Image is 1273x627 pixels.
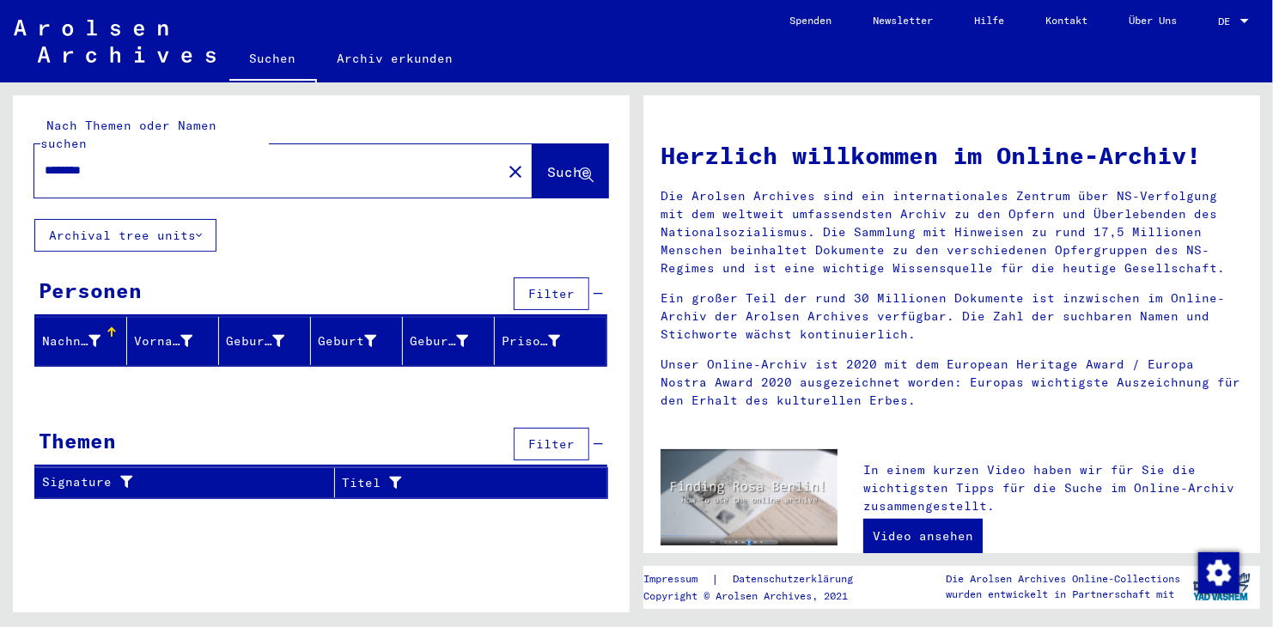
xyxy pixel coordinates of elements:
[863,519,983,553] a: Video ansehen
[311,317,403,365] mat-header-cell: Geburt‏
[127,317,219,365] mat-header-cell: Vorname
[40,118,216,151] mat-label: Nach Themen oder Namen suchen
[661,356,1243,410] p: Unser Online-Archiv ist 2020 mit dem European Heritage Award / Europa Nostra Award 2020 ausgezeic...
[498,154,533,188] button: Clear
[42,327,126,355] div: Nachname
[946,587,1180,602] p: wurden entwickelt in Partnerschaft mit
[318,327,402,355] div: Geburt‏
[495,317,606,365] mat-header-cell: Prisoner #
[229,38,317,82] a: Suchen
[410,332,468,350] div: Geburtsdatum
[528,286,575,301] span: Filter
[14,20,216,63] img: Arolsen_neg.svg
[1190,565,1254,608] img: yv_logo.png
[643,588,874,604] p: Copyright © Arolsen Archives, 2021
[661,449,837,545] img: video.jpg
[1198,552,1239,594] img: Change consent
[863,461,1243,515] p: In einem kurzen Video haben wir für Sie die wichtigsten Tipps für die Suche im Online-Archiv zusa...
[219,317,311,365] mat-header-cell: Geburtsname
[42,469,334,496] div: Signature
[226,327,310,355] div: Geburtsname
[661,137,1243,173] h1: Herzlich willkommen im Online-Archiv!
[226,332,284,350] div: Geburtsname
[661,289,1243,344] p: Ein großer Teil der rund 30 Millionen Dokumente ist inzwischen im Online-Archiv der Arolsen Archi...
[39,425,116,456] div: Themen
[35,317,127,365] mat-header-cell: Nachname
[134,327,218,355] div: Vorname
[643,570,874,588] div: |
[1218,15,1230,27] mat-select-trigger: DE
[342,474,565,492] div: Titel
[528,436,575,452] span: Filter
[39,275,142,306] div: Personen
[42,473,313,491] div: Signature
[317,38,474,79] a: Archiv erkunden
[502,327,586,355] div: Prisoner #
[502,332,560,350] div: Prisoner #
[661,187,1243,277] p: Die Arolsen Archives sind ein internationales Zentrum über NS-Verfolgung mit dem weltweit umfasse...
[719,570,874,588] a: Datenschutzerklärung
[342,469,587,496] div: Titel
[514,428,589,460] button: Filter
[533,144,608,198] button: Suche
[318,332,376,350] div: Geburt‏
[34,219,216,252] button: Archival tree units
[134,332,192,350] div: Vorname
[403,317,495,365] mat-header-cell: Geburtsdatum
[547,163,590,180] span: Suche
[505,161,526,182] mat-icon: close
[946,571,1180,587] p: Die Arolsen Archives Online-Collections
[410,327,494,355] div: Geburtsdatum
[42,332,100,350] div: Nachname
[643,570,711,588] a: Impressum
[514,277,589,310] button: Filter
